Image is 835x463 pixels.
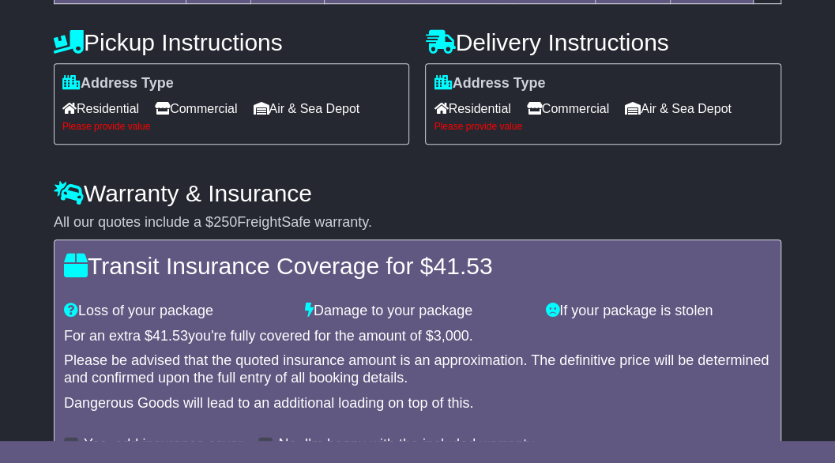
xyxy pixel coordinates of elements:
[54,214,781,231] div: All our quotes include a $ FreightSafe warranty.
[434,75,545,92] label: Address Type
[62,75,174,92] label: Address Type
[84,436,243,454] label: Yes, add insurance cover
[64,253,771,279] h4: Transit Insurance Coverage for $
[527,96,609,121] span: Commercial
[434,328,469,344] span: 3,000
[56,303,297,320] div: Loss of your package
[64,352,771,386] div: Please be advised that the quoted insurance amount is an approximation. The definitive price will...
[54,180,781,206] h4: Warranty & Insurance
[155,96,237,121] span: Commercial
[425,29,781,55] h4: Delivery Instructions
[434,121,773,132] div: Please provide value
[434,96,510,121] span: Residential
[213,214,237,230] span: 250
[152,328,188,344] span: 41.53
[433,253,492,279] span: 41.53
[538,303,779,320] div: If your package is stolen
[54,29,410,55] h4: Pickup Instructions
[297,303,538,320] div: Damage to your package
[62,121,401,132] div: Please provide value
[64,328,771,345] div: For an extra $ you're fully covered for the amount of $ .
[62,96,139,121] span: Residential
[253,96,359,121] span: Air & Sea Depot
[625,96,732,121] span: Air & Sea Depot
[278,436,534,454] label: No, I'm happy with the included warranty
[64,395,771,412] div: Dangerous Goods will lead to an additional loading on top of this.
